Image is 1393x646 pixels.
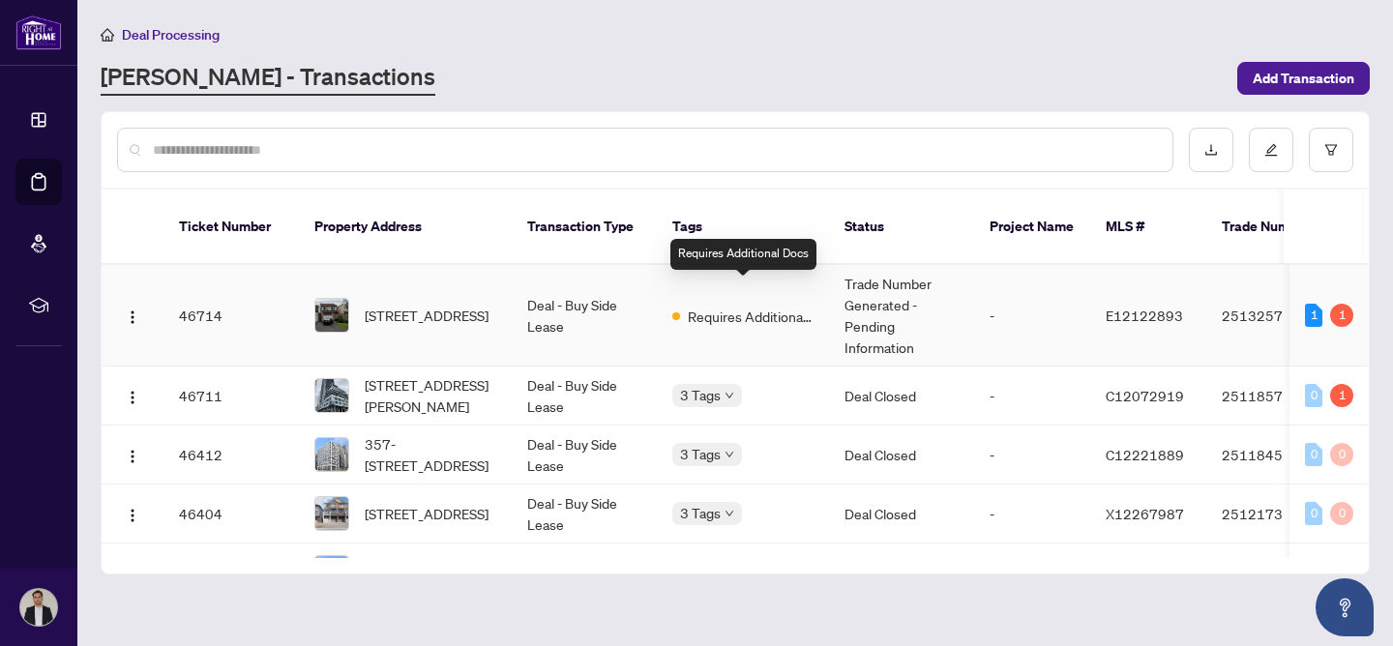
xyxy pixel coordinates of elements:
div: 0 [1330,502,1353,525]
td: Deal - Buy Side Lease [512,367,657,426]
td: 2512263 [1206,543,1342,602]
th: Ticket Number [163,190,299,265]
td: Deal Closed [829,484,974,543]
button: Logo [117,380,148,411]
div: 0 [1305,384,1322,407]
td: 46404 [163,484,299,543]
div: 0 [1330,443,1353,466]
td: Deal - Buy Side Lease [512,426,657,484]
span: edit [1264,143,1278,157]
span: Add Transaction [1253,63,1354,94]
span: [STREET_ADDRESS] [365,503,489,524]
div: 1 [1330,304,1353,327]
td: 46412 [163,426,299,484]
img: Profile Icon [20,589,57,626]
td: - [974,543,1090,602]
div: 1 [1305,304,1322,327]
th: Trade Number [1206,190,1342,265]
img: thumbnail-img [315,497,348,530]
img: Logo [125,309,140,325]
span: 3 Tags [680,384,721,406]
td: - [974,426,1090,484]
img: Logo [125,390,140,405]
img: thumbnail-img [315,299,348,332]
button: download [1189,128,1233,172]
span: Deal Processing [122,26,220,44]
td: 46711 [163,367,299,426]
div: 0 [1305,443,1322,466]
td: 46714 [163,265,299,367]
span: down [725,450,734,459]
span: download [1204,143,1218,157]
button: edit [1249,128,1293,172]
img: Logo [125,508,140,523]
span: C12072919 [1106,387,1184,404]
td: - [974,484,1090,543]
span: down [725,391,734,400]
img: Logo [125,449,140,464]
td: 46402 [163,543,299,602]
th: Transaction Type [512,190,657,265]
img: thumbnail-img [315,556,348,589]
span: down [725,509,734,518]
a: [PERSON_NAME] - Transactions [101,61,435,96]
td: Deal - Buy Side Lease [512,265,657,367]
span: 357-[STREET_ADDRESS] [365,433,496,476]
td: Deal - Buy Side Lease [512,484,657,543]
th: Tags [657,190,829,265]
span: home [101,28,114,42]
button: Logo [117,557,148,588]
div: 1 [1330,384,1353,407]
div: Requires Additional Docs [670,239,816,270]
button: Open asap [1316,578,1374,636]
td: - [974,265,1090,367]
button: Logo [117,300,148,331]
th: Property Address [299,190,512,265]
td: Deal Closed [829,426,974,484]
img: thumbnail-img [315,438,348,471]
span: C12221889 [1106,446,1184,463]
span: [STREET_ADDRESS] [365,305,489,326]
th: Project Name [974,190,1090,265]
span: X12267987 [1106,505,1184,522]
td: 2511857 [1206,367,1342,426]
td: Deal Closed [829,367,974,426]
td: 2512173 [1206,484,1342,543]
button: filter [1309,128,1353,172]
span: 3 Tags [680,502,721,524]
div: 0 [1305,502,1322,525]
span: 3 Tags [680,443,721,465]
span: filter [1324,143,1338,157]
span: Requires Additional Docs [688,306,814,327]
span: [STREET_ADDRESS][PERSON_NAME] [365,374,496,417]
td: Deal - Buy Side Lease [512,543,657,602]
td: Deal Closed [829,543,974,602]
td: 2513257 [1206,265,1342,367]
td: Trade Number Generated - Pending Information [829,265,974,367]
td: 2511845 [1206,426,1342,484]
span: E12122893 [1106,307,1183,324]
img: thumbnail-img [315,379,348,412]
th: Status [829,190,974,265]
button: Logo [117,498,148,529]
td: - [974,367,1090,426]
th: MLS # [1090,190,1206,265]
button: Logo [117,439,148,470]
button: Add Transaction [1237,62,1370,95]
img: logo [15,15,62,50]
